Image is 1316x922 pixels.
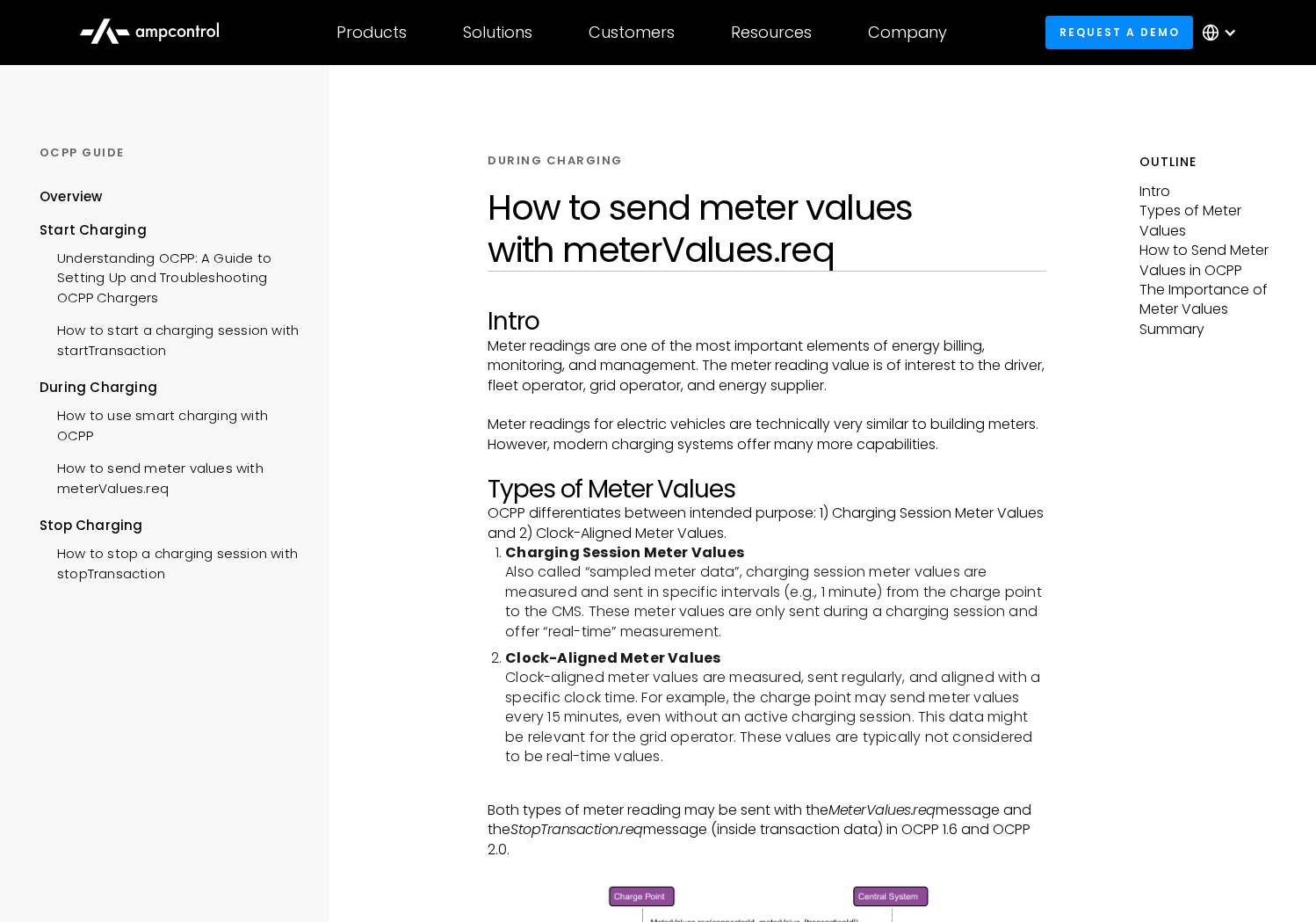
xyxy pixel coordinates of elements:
[40,378,303,397] div: During Charging
[505,648,720,668] strong: Clock-Aligned Meter Values
[488,801,1045,860] p: Both types of meter reading may be sent with the message and the message (inside transaction data...
[868,23,947,42] div: Company
[589,23,675,42] div: Customers
[40,187,103,220] a: Overview
[488,337,1045,396] p: Meter readings are one of the most important elements of energy billing, monitoring, and manageme...
[1139,241,1276,280] p: How to Send Meter Values in OCPP
[336,23,407,42] div: Products
[488,307,1045,337] h2: Intro
[1139,320,1276,339] p: Summary
[1139,182,1276,201] p: Intro
[510,819,643,839] em: StopTransaction.req
[488,415,1045,454] p: Meter readings for electric vehicles are technically very similar to building meters. However, mo...
[463,23,532,42] div: Solutions
[488,396,1045,415] p: ‍
[505,649,1045,766] li: Clock-aligned meter values are measured, sent regularly, and aligned with a specific clock time. ...
[488,781,1045,801] p: ‍
[488,454,1045,474] p: ‍
[40,397,303,450] a: How to use smart charging with OCPP
[40,535,303,588] a: How to stop a charging session with stopTransaction
[488,860,1045,879] p: ‍
[40,221,303,240] div: Start Charging
[488,186,1045,271] h1: How to send meter values with meterValues.req
[1139,201,1276,241] p: Types of Meter Values
[40,312,303,365] a: How to start a charging session with startTransaction
[731,23,812,42] div: Resources
[40,516,303,535] div: Stop Charging
[1139,153,1276,171] h5: Outline
[40,450,303,503] a: How to send meter values with meterValues.req
[488,153,623,169] div: DURING CHARGING
[40,187,103,207] div: Overview
[40,145,303,161] div: OCPP GUIDE
[40,240,303,312] a: Understanding OCPP: A Guide to Setting Up and Troubleshooting OCPP Chargers
[828,800,936,820] em: MeterValues.req
[505,542,744,563] strong: Charging Session Meter Values
[505,543,1045,642] li: Also called “sampled meter data”, charging session meter values are measured and sent in specific...
[1045,16,1193,48] a: Request a demo
[1139,280,1276,320] p: The Importance of Meter Values
[488,475,1045,505] h2: Types of Meter Values
[488,504,1045,543] p: OCPP differentiates between intended purpose: 1) Charging Session Meter Values and 2) Clock-Align...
